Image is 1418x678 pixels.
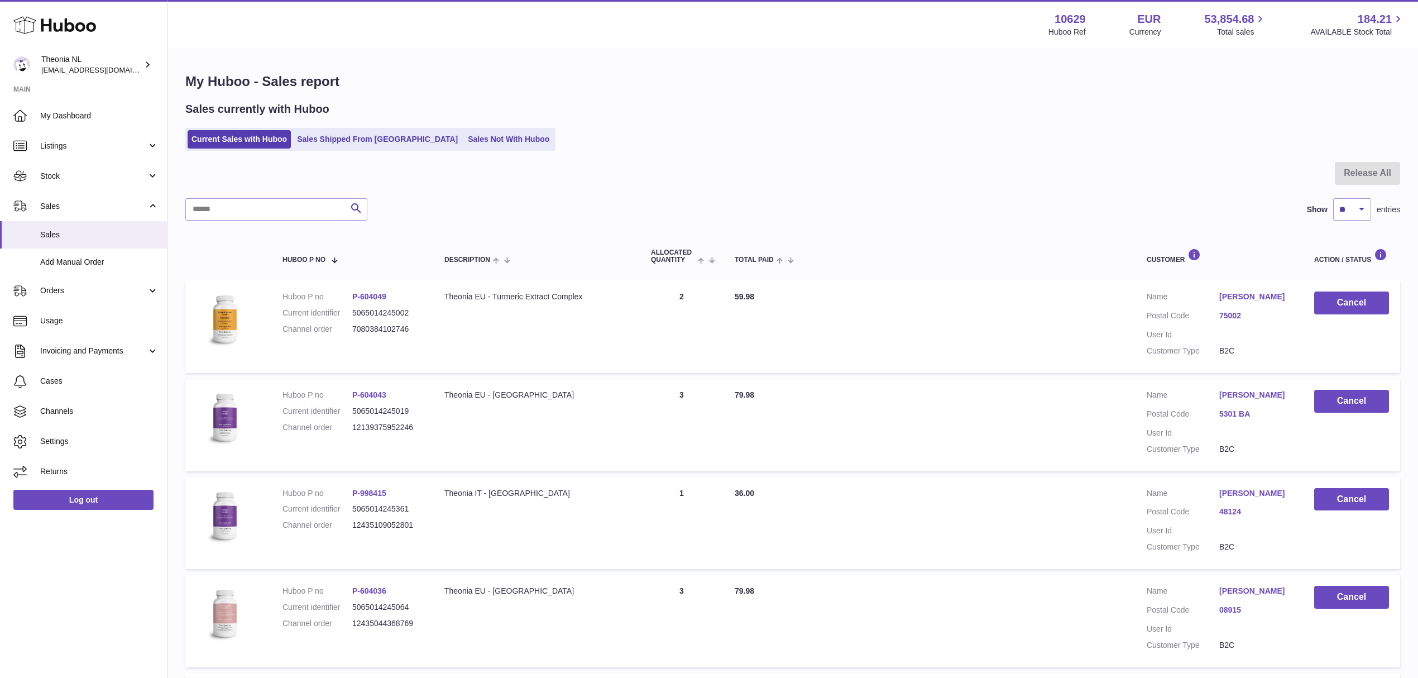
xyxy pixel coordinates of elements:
a: Log out [13,490,154,510]
dt: User Id [1147,428,1219,438]
strong: 10629 [1055,12,1086,27]
dt: Customer Type [1147,444,1219,455]
span: Settings [40,436,159,447]
dt: Huboo P no [282,390,352,400]
div: Theonia NL [41,54,142,75]
dt: Postal Code [1147,605,1219,618]
span: Orders [40,285,147,296]
dt: Channel order [282,324,352,335]
dd: 5065014245019 [352,406,422,417]
td: 2 [640,280,724,373]
a: 75002 [1219,311,1292,321]
td: 1 [640,477,724,570]
a: P-604049 [352,292,386,301]
div: Currency [1129,27,1161,37]
a: 5301 BA [1219,409,1292,419]
dd: 12435109052801 [352,520,422,531]
dt: Postal Code [1147,311,1219,324]
dt: Current identifier [282,504,352,514]
a: [PERSON_NAME] [1219,390,1292,400]
div: Theonia IT - [GEOGRAPHIC_DATA] [444,488,629,499]
span: Listings [40,141,147,151]
dt: Channel order [282,422,352,433]
a: P-604043 [352,390,386,399]
div: Theonia EU - [GEOGRAPHIC_DATA] [444,586,629,596]
a: Sales Not With Huboo [464,130,553,149]
a: [PERSON_NAME] [1219,586,1292,596]
dt: Postal Code [1147,409,1219,422]
a: 48124 [1219,507,1292,517]
div: Huboo Ref [1048,27,1086,37]
span: entries [1377,204,1400,215]
span: AVAILABLE Stock Total [1310,27,1405,37]
span: Description [444,256,490,264]
div: Theonia EU - [GEOGRAPHIC_DATA] [444,390,629,400]
a: [PERSON_NAME] [1219,292,1292,302]
img: 106291725893172.jpg [197,390,252,446]
span: Invoicing and Payments [40,346,147,356]
span: 184.21 [1358,12,1392,27]
dt: Customer Type [1147,346,1219,356]
h1: My Huboo - Sales report [185,73,1400,90]
dt: Huboo P no [282,586,352,596]
dd: 5065014245064 [352,602,422,613]
span: Huboo P no [282,256,325,264]
img: 106291725893008.jpg [197,488,252,544]
a: [PERSON_NAME] [1219,488,1292,499]
dt: Current identifier [282,602,352,613]
span: Sales [40,201,147,212]
dt: Customer Type [1147,640,1219,651]
dt: User Id [1147,624,1219,634]
span: Add Manual Order [40,257,159,268]
div: Customer [1147,249,1292,264]
dt: Huboo P no [282,488,352,499]
dt: Current identifier [282,406,352,417]
dt: Name [1147,488,1219,502]
span: Total paid [735,256,774,264]
button: Cancel [1314,488,1389,511]
dd: B2C [1219,640,1292,651]
a: Sales Shipped From [GEOGRAPHIC_DATA] [293,130,462,149]
dt: User Id [1147,330,1219,340]
button: Cancel [1314,390,1389,413]
button: Cancel [1314,292,1389,314]
div: Theonia EU - Turmeric Extract Complex [444,292,629,302]
span: 59.98 [735,292,754,301]
span: Returns [40,466,159,477]
h2: Sales currently with Huboo [185,102,329,117]
strong: EUR [1137,12,1161,27]
dd: 5065014245002 [352,308,422,318]
img: info@wholesomegoods.eu [13,56,30,73]
span: 36.00 [735,489,754,498]
dt: Channel order [282,520,352,531]
span: Sales [40,230,159,240]
span: Stock [40,171,147,182]
a: 53,854.68 Total sales [1204,12,1267,37]
a: Current Sales with Huboo [188,130,291,149]
dt: Name [1147,586,1219,599]
dd: B2C [1219,444,1292,455]
a: 184.21 AVAILABLE Stock Total [1310,12,1405,37]
dt: Channel order [282,618,352,629]
td: 3 [640,575,724,667]
span: 79.98 [735,586,754,595]
a: 08915 [1219,605,1292,615]
span: Cases [40,376,159,386]
span: [EMAIL_ADDRESS][DOMAIN_NAME] [41,65,164,74]
label: Show [1307,204,1328,215]
dd: 12435044368769 [352,618,422,629]
dt: Name [1147,390,1219,403]
dd: B2C [1219,346,1292,356]
dt: Customer Type [1147,542,1219,552]
span: 53,854.68 [1204,12,1254,27]
div: Action / Status [1314,249,1389,264]
a: P-604036 [352,586,386,595]
dt: User Id [1147,526,1219,536]
img: 106291725893031.jpg [197,292,252,347]
td: 3 [640,379,724,471]
span: ALLOCATED Quantity [651,249,695,264]
dt: Current identifier [282,308,352,318]
span: Channels [40,406,159,417]
span: My Dashboard [40,111,159,121]
dt: Postal Code [1147,507,1219,520]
